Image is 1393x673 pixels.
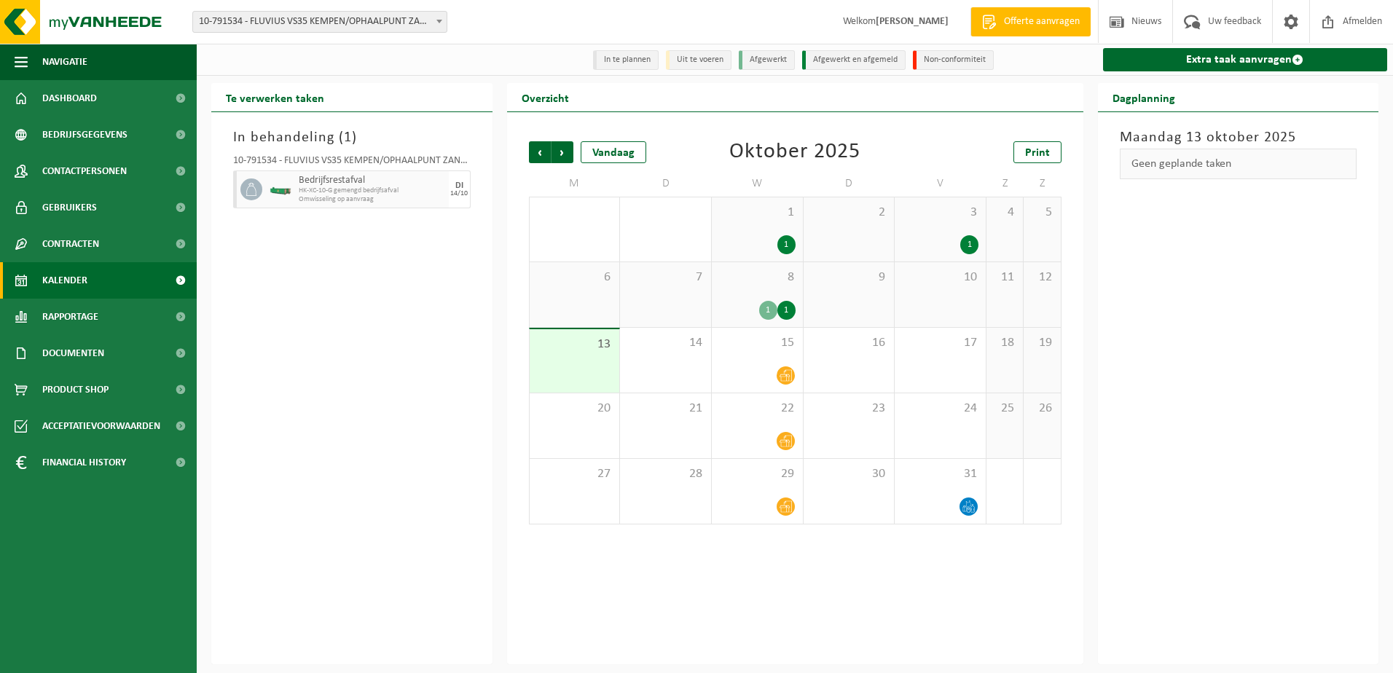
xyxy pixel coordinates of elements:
span: Product Shop [42,371,109,408]
span: 30 [811,466,887,482]
span: 23 [811,401,887,417]
span: 16 [811,335,887,351]
h2: Dagplanning [1098,83,1190,111]
span: 9 [811,269,887,286]
div: Oktober 2025 [729,141,860,163]
td: Z [986,170,1024,197]
li: In te plannen [593,50,659,70]
a: Extra taak aanvragen [1103,48,1388,71]
span: Rapportage [42,299,98,335]
span: 13 [537,336,613,353]
span: 29 [719,466,796,482]
span: Contactpersonen [42,153,127,189]
span: Kalender [42,262,87,299]
span: 25 [994,401,1016,417]
span: 2 [811,205,887,221]
span: 1 [719,205,796,221]
span: 22 [719,401,796,417]
span: 27 [537,466,613,482]
li: Afgewerkt [739,50,795,70]
img: HK-XC-10-GN-00 [270,184,291,195]
a: Offerte aanvragen [970,7,1091,36]
span: 19 [1031,335,1053,351]
span: 28 [627,466,704,482]
li: Non-conformiteit [913,50,994,70]
span: Bedrijfsrestafval [299,175,445,186]
span: Documenten [42,335,104,371]
span: 24 [902,401,978,417]
span: 5 [1031,205,1053,221]
div: Vandaag [581,141,646,163]
td: D [804,170,895,197]
span: 10 [902,269,978,286]
li: Afgewerkt en afgemeld [802,50,906,70]
span: 3 [902,205,978,221]
span: Contracten [42,226,99,262]
span: HK-XC-10-G gemengd bedrijfsafval [299,186,445,195]
span: 10-791534 - FLUVIUS VS35 KEMPEN/OPHAALPUNT ZANDHOVEN - ZANDHOVEN [193,12,447,32]
div: 1 [960,235,978,254]
span: 20 [537,401,613,417]
div: Geen geplande taken [1120,149,1357,179]
span: Dashboard [42,80,97,117]
span: Offerte aanvragen [1000,15,1083,29]
td: W [712,170,804,197]
span: 8 [719,269,796,286]
td: M [529,170,621,197]
h2: Overzicht [507,83,584,111]
td: D [620,170,712,197]
span: 14 [627,335,704,351]
div: 1 [759,301,777,320]
span: 1 [344,130,352,145]
span: 11 [994,269,1016,286]
span: 31 [902,466,978,482]
h2: Te verwerken taken [211,83,339,111]
span: Financial History [42,444,126,481]
div: 10-791534 - FLUVIUS VS35 KEMPEN/OPHAALPUNT ZANDHOVEN - ZANDHOVEN [233,156,471,170]
span: 21 [627,401,704,417]
div: 14/10 [450,190,468,197]
span: 4 [994,205,1016,221]
span: 7 [627,269,704,286]
span: Vorige [529,141,551,163]
span: 17 [902,335,978,351]
div: 1 [777,235,796,254]
span: Acceptatievoorwaarden [42,408,160,444]
a: Print [1013,141,1062,163]
h3: Maandag 13 oktober 2025 [1120,127,1357,149]
h3: In behandeling ( ) [233,127,471,149]
span: Gebruikers [42,189,97,226]
span: 10-791534 - FLUVIUS VS35 KEMPEN/OPHAALPUNT ZANDHOVEN - ZANDHOVEN [192,11,447,33]
td: Z [1024,170,1061,197]
span: Navigatie [42,44,87,80]
td: V [895,170,986,197]
span: Volgende [552,141,573,163]
span: 15 [719,335,796,351]
span: 6 [537,269,613,286]
span: Omwisseling op aanvraag [299,195,445,204]
strong: [PERSON_NAME] [876,16,949,27]
span: 18 [994,335,1016,351]
span: Print [1025,147,1050,159]
div: 1 [777,301,796,320]
span: 26 [1031,401,1053,417]
span: 12 [1031,269,1053,286]
div: DI [455,181,463,190]
span: Bedrijfsgegevens [42,117,127,153]
li: Uit te voeren [666,50,731,70]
